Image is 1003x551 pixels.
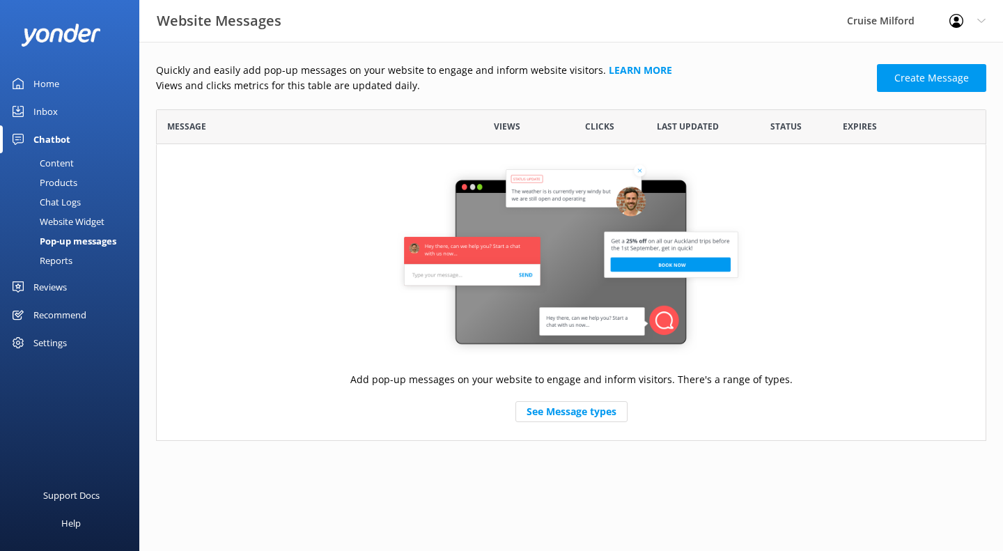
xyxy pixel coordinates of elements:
div: Inbox [33,98,58,125]
div: Chat Logs [8,192,81,212]
span: Clicks [585,120,614,133]
div: Reports [8,251,72,270]
div: Chatbot [33,125,70,153]
img: yonder-white-logo.png [21,24,101,47]
h3: Website Messages [157,10,281,32]
div: Pop-up messages [8,231,116,251]
a: Learn more [609,63,672,77]
a: Create Message [877,64,986,92]
a: Products [8,173,139,192]
div: Content [8,153,74,173]
div: Help [61,509,81,537]
div: grid [156,144,986,440]
span: Last updated [657,120,719,133]
div: Reviews [33,273,67,301]
a: See Message types [515,401,628,422]
span: Message [167,120,206,133]
div: Products [8,173,77,192]
div: Support Docs [43,481,100,509]
p: Add pop-up messages on your website to engage and inform visitors. There's a range of types. [350,372,793,387]
p: Quickly and easily add pop-up messages on your website to engage and inform website visitors. [156,63,869,78]
a: Reports [8,251,139,270]
a: Chat Logs [8,192,139,212]
a: Pop-up messages [8,231,139,251]
a: Content [8,153,139,173]
span: Expires [843,120,877,133]
a: Website Widget [8,212,139,231]
span: Views [494,120,520,133]
img: website-message-default [397,162,745,357]
span: Status [770,120,802,133]
p: Views and clicks metrics for this table are updated daily. [156,78,869,93]
div: Website Widget [8,212,104,231]
div: Home [33,70,59,98]
div: Recommend [33,301,86,329]
div: Settings [33,329,67,357]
